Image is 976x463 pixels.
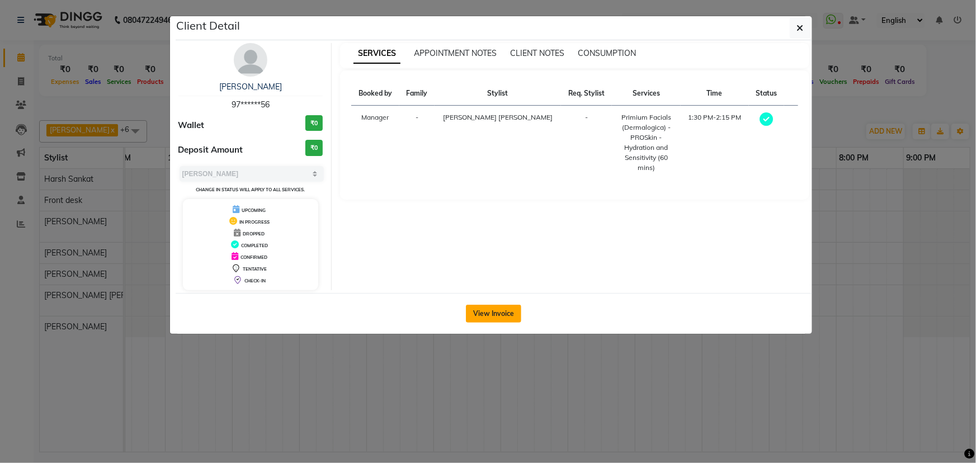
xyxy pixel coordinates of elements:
h3: ₹0 [305,140,323,156]
th: Status [749,82,784,106]
span: Deposit Amount [178,144,243,157]
th: Services [612,82,681,106]
th: Time [681,82,749,106]
span: CLIENT NOTES [510,48,564,58]
th: Family [399,82,435,106]
small: Change in status will apply to all services. [196,187,305,192]
div: Primium Facials (Dermalogica) - PROSkin - Hydration and Sensitivity (60 mins) [619,112,674,173]
td: Manager [351,106,399,180]
span: Wallet [178,119,205,132]
th: Stylist [435,82,561,106]
span: TENTATIVE [243,266,267,272]
span: CONSUMPTION [578,48,636,58]
th: Booked by [351,82,399,106]
th: Req. Stylist [561,82,612,106]
span: SERVICES [353,44,400,64]
h3: ₹0 [305,115,323,131]
td: - [561,106,612,180]
a: [PERSON_NAME] [219,82,282,92]
span: APPOINTMENT NOTES [414,48,497,58]
span: IN PROGRESS [239,219,270,225]
span: CONFIRMED [241,254,267,260]
td: - [399,106,435,180]
span: UPCOMING [242,207,266,213]
span: CHECK-IN [244,278,266,284]
button: View Invoice [466,305,521,323]
span: COMPLETED [241,243,268,248]
span: DROPPED [243,231,265,237]
img: avatar [234,43,267,77]
h5: Client Detail [177,17,241,34]
td: 1:30 PM-2:15 PM [681,106,749,180]
span: [PERSON_NAME] [PERSON_NAME] [443,113,553,121]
